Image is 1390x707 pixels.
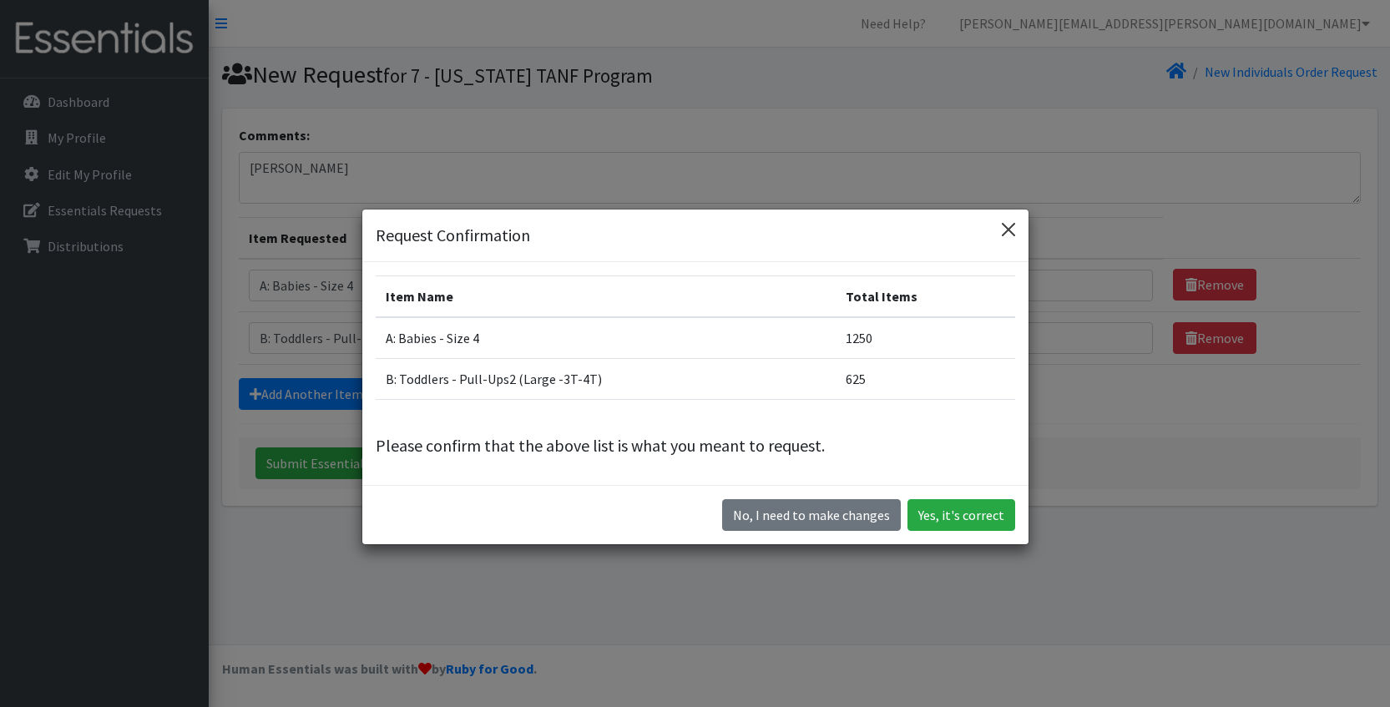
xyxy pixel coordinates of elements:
[376,433,1015,458] p: Please confirm that the above list is what you meant to request.
[836,276,1014,318] th: Total Items
[836,317,1014,359] td: 1250
[376,223,530,248] h5: Request Confirmation
[836,359,1014,400] td: 625
[376,276,837,318] th: Item Name
[376,317,837,359] td: A: Babies - Size 4
[722,499,901,531] button: No I need to make changes
[995,216,1022,243] button: Close
[907,499,1015,531] button: Yes, it's correct
[376,359,837,400] td: B: Toddlers - Pull-Ups2 (Large -3T-4T)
